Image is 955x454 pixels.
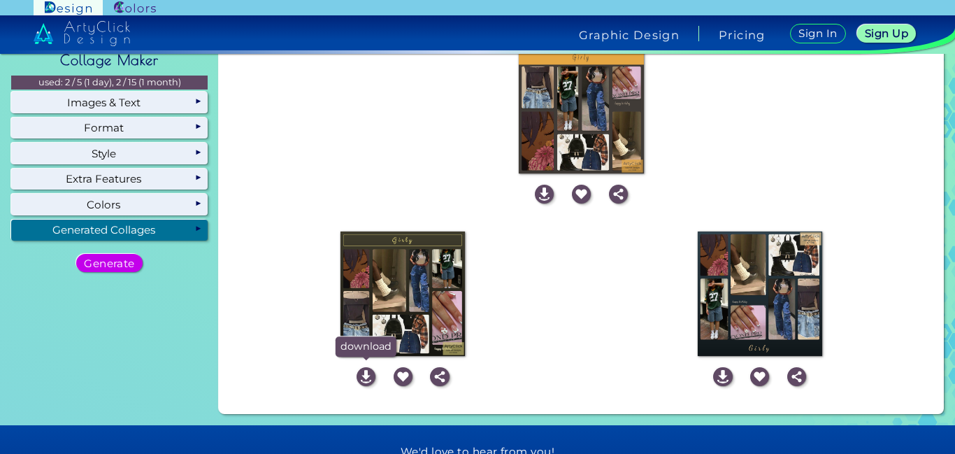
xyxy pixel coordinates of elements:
[793,24,843,43] a: Sign In
[800,29,835,38] h5: Sign In
[787,367,806,386] img: icon_share_white.svg
[719,29,766,41] a: Pricing
[11,92,208,113] div: Images & Text
[11,118,208,139] div: Format
[572,185,591,204] img: icon_favourite_white.svg
[11,194,208,215] div: Colors
[11,76,208,90] p: used: 2 / 5 (1 day), 2 / 15 (1 month)
[535,185,554,204] img: icon_download_white.svg
[11,143,208,164] div: Style
[579,29,680,41] h4: Graphic Design
[114,1,156,15] img: ArtyClick Colors logo
[11,220,208,241] div: Generated Collages
[394,367,412,386] img: icon_favourite_white.svg
[430,367,449,386] img: icon_share_white.svg
[357,367,375,386] img: icon_download_white.svg
[713,367,732,386] img: icon_download_white.svg
[860,25,913,42] a: Sign Up
[609,185,628,204] img: icon_share_white.svg
[34,21,130,46] img: artyclick_design_logo_white_combined_path.svg
[750,367,769,386] img: icon_favourite_white.svg
[11,169,208,190] div: Extra Features
[336,336,396,357] p: download
[53,45,166,76] h2: Collage Maker
[867,29,906,38] h5: Sign Up
[87,258,133,268] h5: Generate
